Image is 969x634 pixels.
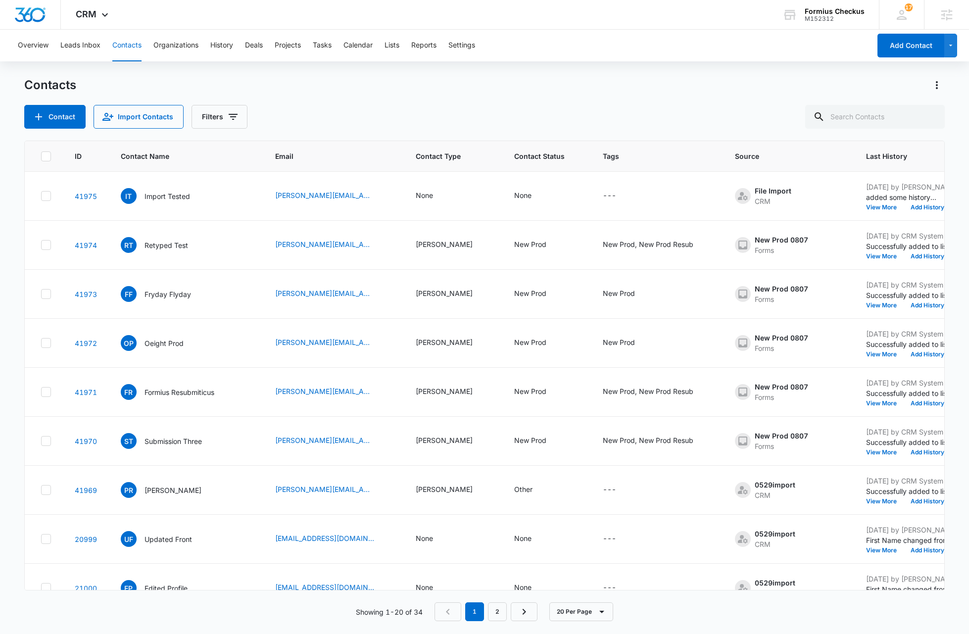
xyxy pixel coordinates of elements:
[121,286,209,302] div: Contact Name - Fryday Flyday - Select to Edit Field
[145,240,188,250] p: Retyped Test
[416,386,490,398] div: Contact Type - Bing Bang - Select to Edit Field
[514,151,565,161] span: Contact Status
[514,288,564,300] div: Contact Status - New Prod - Select to Edit Field
[904,449,951,455] button: Add History
[603,386,711,398] div: Tags - New Prod, New Prod Resub - Select to Edit Field
[603,533,616,545] div: ---
[735,480,813,500] div: Source - [object Object] - Select to Edit Field
[866,204,904,210] button: View More
[94,105,184,129] button: Import Contacts
[755,186,791,196] div: File Import
[448,30,475,61] button: Settings
[416,239,473,249] div: [PERSON_NAME]
[514,190,549,202] div: Contact Status - None - Select to Edit Field
[121,531,137,547] span: UF
[488,602,507,621] a: Page 2
[275,190,374,200] a: [PERSON_NAME][EMAIL_ADDRESS][DOMAIN_NAME]
[603,337,653,349] div: Tags - New Prod - Select to Edit Field
[416,533,451,545] div: Contact Type - None - Select to Edit Field
[416,386,473,396] div: [PERSON_NAME]
[121,580,205,596] div: Contact Name - Edited Profile - Select to Edit Field
[755,539,795,549] div: CRM
[866,302,904,308] button: View More
[735,529,813,549] div: Source - [object Object] - Select to Edit Field
[145,583,188,593] p: Edited Profile
[603,239,711,251] div: Tags - New Prod, New Prod Resub - Select to Edit Field
[416,239,490,251] div: Contact Type - Bing Bang - Select to Edit Field
[121,433,137,449] span: ST
[603,435,693,445] div: New Prod, New Prod Resub
[343,30,373,61] button: Calendar
[866,351,904,357] button: View More
[121,384,232,400] div: Contact Name - Formius Resubmiticus - Select to Edit Field
[121,188,208,204] div: Contact Name - Import Tested - Select to Edit Field
[275,484,392,496] div: Email - dave+newprod@madwire.com - Select to Edit Field
[121,531,210,547] div: Contact Name - Updated Front - Select to Edit Field
[755,441,808,451] div: Forms
[121,482,219,498] div: Contact Name - Prodicus Rex - Select to Edit Field
[904,547,951,553] button: Add History
[313,30,332,61] button: Tasks
[755,245,808,255] div: Forms
[805,7,865,15] div: account name
[755,196,791,206] div: CRM
[75,339,97,347] a: Navigate to contact details page for Oeight Prod
[735,151,828,161] span: Source
[416,582,433,592] div: None
[755,284,808,294] div: New Prod 0807
[755,490,795,500] div: CRM
[121,580,137,596] span: EP
[755,578,795,588] div: 0529import
[416,484,473,494] div: [PERSON_NAME]
[275,288,392,300] div: Email - dave+fryday1@madwire.com - Select to Edit Field
[755,235,808,245] div: New Prod 0807
[275,533,392,545] div: Email - meyers_31404@madwire.com - Select to Edit Field
[145,338,184,348] p: Oeight Prod
[121,237,206,253] div: Contact Name - Retyped Test - Select to Edit Field
[904,302,951,308] button: Add History
[145,191,190,201] p: Import Tested
[275,582,392,594] div: Email - morris_79179@madwire.com - Select to Edit Field
[514,337,564,349] div: Contact Status - New Prod - Select to Edit Field
[603,582,634,594] div: Tags - - Select to Edit Field
[755,529,795,539] div: 0529import
[75,584,97,592] a: Navigate to contact details page for Edited Profile
[75,290,97,298] a: Navigate to contact details page for Fryday Flyday
[416,337,473,347] div: [PERSON_NAME]
[75,151,83,161] span: ID
[24,78,76,93] h1: Contacts
[275,151,378,161] span: Email
[603,288,635,298] div: New Prod
[904,253,951,259] button: Add History
[275,484,374,494] a: [PERSON_NAME][EMAIL_ADDRESS][DOMAIN_NAME]
[416,484,490,496] div: Contact Type - Bing Bang - Select to Edit Field
[145,289,191,299] p: Fryday Flyday
[514,386,546,396] div: New Prod
[435,602,537,621] nav: Pagination
[805,15,865,22] div: account id
[866,400,904,406] button: View More
[905,3,913,11] div: notifications count
[603,386,693,396] div: New Prod, New Prod Resub
[416,288,473,298] div: [PERSON_NAME]
[275,386,374,396] a: [PERSON_NAME][EMAIL_ADDRESS][DOMAIN_NAME]
[514,435,546,445] div: New Prod
[755,294,808,304] div: Forms
[603,337,635,347] div: New Prod
[75,486,97,494] a: Navigate to contact details page for Prodicus Rex
[275,533,374,543] a: [EMAIL_ADDRESS][DOMAIN_NAME]
[121,188,137,204] span: IT
[356,607,423,617] p: Showing 1-20 of 34
[75,241,97,249] a: Navigate to contact details page for Retyped Test
[603,190,616,202] div: ---
[121,433,220,449] div: Contact Name - Submission Three - Select to Edit Field
[275,288,374,298] a: [PERSON_NAME][EMAIL_ADDRESS][DOMAIN_NAME]
[755,480,795,490] div: 0529import
[24,105,86,129] button: Add Contact
[275,435,374,445] a: [PERSON_NAME][EMAIL_ADDRESS][DOMAIN_NAME]
[275,30,301,61] button: Projects
[416,337,490,349] div: Contact Type - Bing Bang - Select to Edit Field
[245,30,263,61] button: Deals
[514,582,532,592] div: None
[192,105,247,129] button: Filters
